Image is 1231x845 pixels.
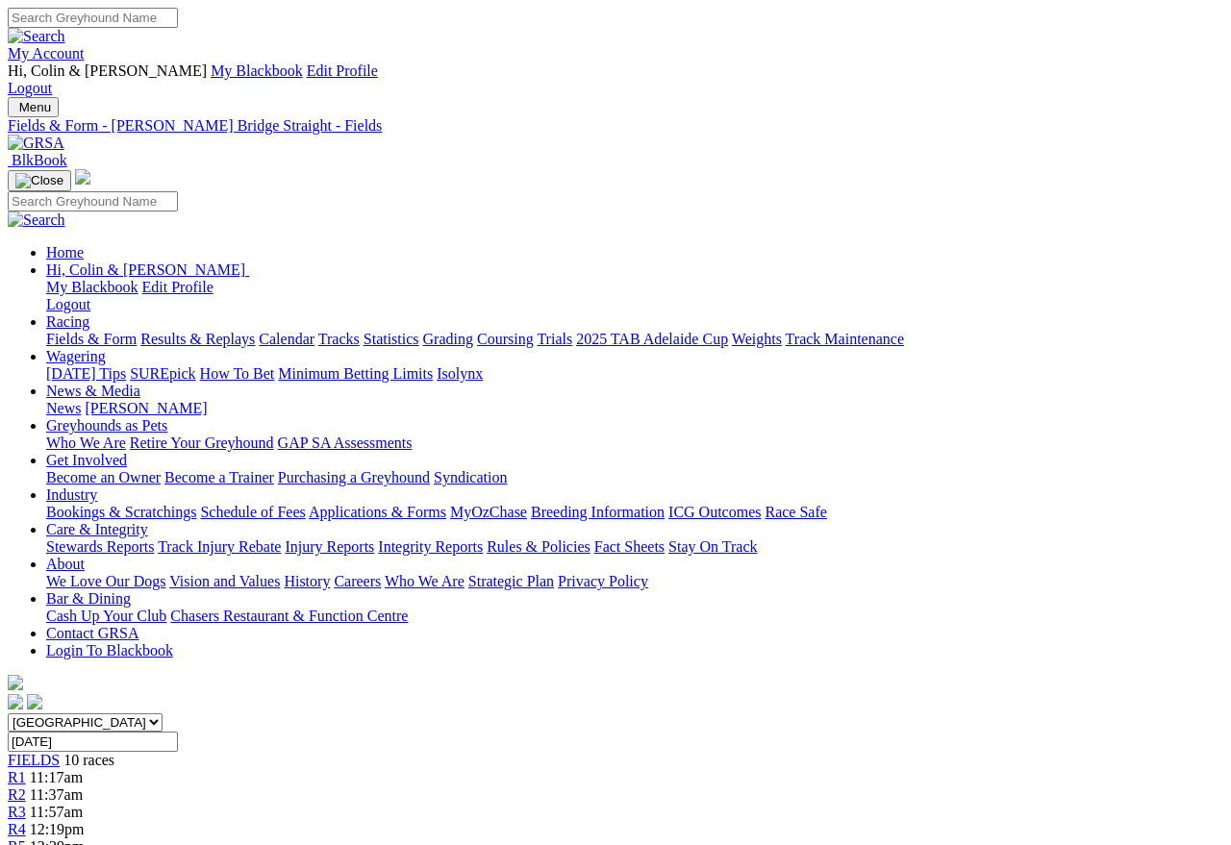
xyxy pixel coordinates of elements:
[46,417,167,434] a: Greyhounds as Pets
[8,8,178,28] input: Search
[576,331,728,347] a: 2025 TAB Adelaide Cup
[142,279,214,295] a: Edit Profile
[46,556,85,572] a: About
[46,521,148,537] a: Care & Integrity
[63,752,114,768] span: 10 races
[786,331,904,347] a: Track Maintenance
[46,365,126,382] a: [DATE] Tips
[8,769,26,785] a: R1
[278,435,413,451] a: GAP SA Assessments
[46,331,137,347] a: Fields & Form
[46,469,1223,486] div: Get Involved
[8,821,26,837] a: R4
[8,191,178,211] input: Search
[8,694,23,709] img: facebook.svg
[8,211,65,229] img: Search
[46,608,1223,625] div: Bar & Dining
[668,504,761,520] a: ICG Outcomes
[46,573,1223,590] div: About
[15,173,63,188] img: Close
[594,538,665,555] a: Fact Sheets
[164,469,274,485] a: Become a Trainer
[437,365,483,382] a: Isolynx
[8,62,207,79] span: Hi, Colin & [PERSON_NAME]
[46,331,1223,348] div: Racing
[8,732,178,752] input: Select date
[8,97,59,117] button: Toggle navigation
[285,538,374,555] a: Injury Reports
[46,383,140,399] a: News & Media
[434,469,507,485] a: Syndication
[732,331,782,347] a: Weights
[334,573,381,589] a: Careers
[477,331,534,347] a: Coursing
[200,504,305,520] a: Schedule of Fees
[46,400,1223,417] div: News & Media
[309,504,446,520] a: Applications & Forms
[19,100,51,114] span: Menu
[46,435,1223,452] div: Greyhounds as Pets
[46,590,131,607] a: Bar & Dining
[385,573,465,589] a: Who We Are
[8,786,26,803] a: R2
[12,152,67,168] span: BlkBook
[46,642,173,659] a: Login To Blackbook
[46,348,106,364] a: Wagering
[27,694,42,709] img: twitter.svg
[8,170,71,191] button: Toggle navigation
[450,504,527,520] a: MyOzChase
[30,804,83,820] span: 11:57am
[46,504,1223,521] div: Industry
[8,675,23,690] img: logo-grsa-white.png
[278,469,430,485] a: Purchasing a Greyhound
[140,331,255,347] a: Results & Replays
[46,625,138,641] a: Contact GRSA
[284,573,330,589] a: History
[170,608,408,624] a: Chasers Restaurant & Function Centre
[46,279,138,295] a: My Blackbook
[8,135,64,152] img: GRSA
[46,261,245,278] span: Hi, Colin & [PERSON_NAME]
[8,804,26,820] span: R3
[8,45,85,62] a: My Account
[30,821,85,837] span: 12:19pm
[307,62,378,79] a: Edit Profile
[130,435,274,451] a: Retire Your Greyhound
[169,573,280,589] a: Vision and Values
[46,573,165,589] a: We Love Our Dogs
[200,365,275,382] a: How To Bet
[423,331,473,347] a: Grading
[46,313,89,330] a: Racing
[318,331,360,347] a: Tracks
[531,504,665,520] a: Breeding Information
[8,752,60,768] a: FIELDS
[46,400,81,416] a: News
[8,28,65,45] img: Search
[46,244,84,261] a: Home
[487,538,590,555] a: Rules & Policies
[278,365,433,382] a: Minimum Betting Limits
[46,452,127,468] a: Get Involved
[8,80,52,96] a: Logout
[75,169,90,185] img: logo-grsa-white.png
[158,538,281,555] a: Track Injury Rebate
[46,538,154,555] a: Stewards Reports
[46,261,249,278] a: Hi, Colin & [PERSON_NAME]
[46,279,1223,313] div: Hi, Colin & [PERSON_NAME]
[46,365,1223,383] div: Wagering
[8,117,1223,135] a: Fields & Form - [PERSON_NAME] Bridge Straight - Fields
[378,538,483,555] a: Integrity Reports
[130,365,195,382] a: SUREpick
[668,538,757,555] a: Stay On Track
[46,608,166,624] a: Cash Up Your Club
[46,538,1223,556] div: Care & Integrity
[364,331,419,347] a: Statistics
[30,786,83,803] span: 11:37am
[558,573,648,589] a: Privacy Policy
[468,573,554,589] a: Strategic Plan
